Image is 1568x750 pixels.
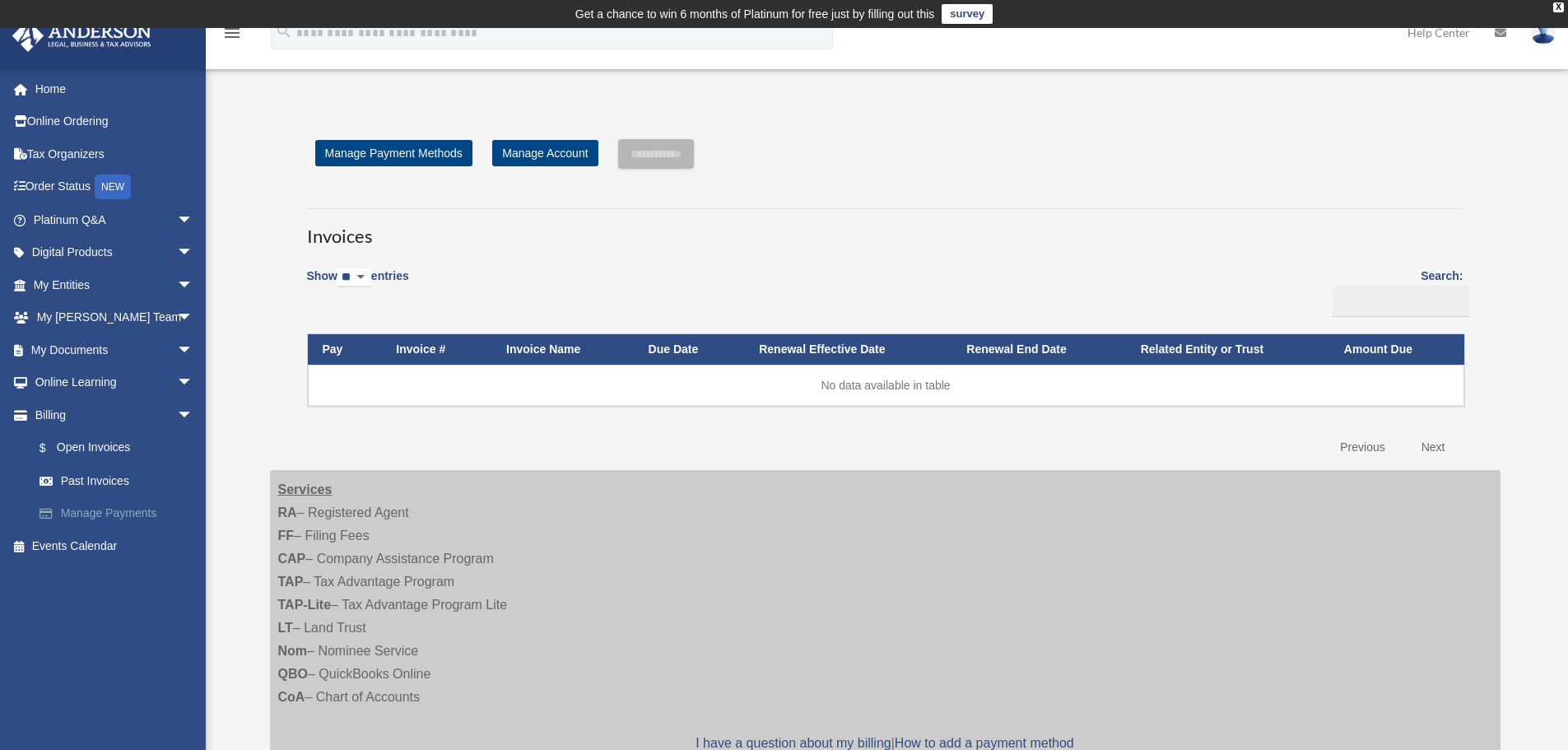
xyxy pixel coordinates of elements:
a: Online Ordering [12,105,218,138]
a: survey [942,4,993,24]
th: Renewal Effective Date: activate to sort column ascending [744,334,952,365]
th: Related Entity or Trust: activate to sort column ascending [1126,334,1329,365]
a: Billingarrow_drop_down [12,398,218,431]
div: close [1553,2,1564,12]
a: Tax Organizers [12,137,218,170]
span: arrow_drop_down [177,268,210,302]
a: Next [1409,431,1458,464]
a: Manage Payment Methods [315,140,472,166]
a: Events Calendar [12,529,218,562]
div: NEW [95,175,131,199]
i: menu [222,23,242,43]
strong: TAP [278,575,304,589]
strong: CAP [278,552,306,566]
a: Platinum Q&Aarrow_drop_down [12,203,218,236]
label: Search: [1326,266,1463,317]
span: arrow_drop_down [177,301,210,335]
span: arrow_drop_down [177,236,210,270]
strong: QBO [278,667,308,681]
strong: LT [278,621,293,635]
strong: Services [278,482,333,496]
span: arrow_drop_down [177,333,210,367]
strong: TAP-Lite [278,598,332,612]
a: $Open Invoices [23,431,210,465]
strong: FF [278,529,295,543]
h3: Invoices [307,208,1463,249]
a: My [PERSON_NAME] Teamarrow_drop_down [12,301,218,334]
strong: CoA [278,690,305,704]
img: Anderson Advisors Platinum Portal [7,20,156,52]
th: Invoice Name: activate to sort column ascending [491,334,634,365]
a: Order StatusNEW [12,170,218,204]
th: Pay: activate to sort column descending [308,334,382,365]
span: arrow_drop_down [177,366,210,400]
img: User Pic [1531,21,1556,44]
td: No data available in table [308,365,1464,406]
th: Invoice #: activate to sort column ascending [381,334,491,365]
a: Previous [1328,431,1397,464]
div: Get a chance to win 6 months of Platinum for free just by filling out this [575,4,935,24]
span: arrow_drop_down [177,398,210,432]
th: Due Date: activate to sort column ascending [634,334,745,365]
strong: Nom [278,644,308,658]
a: Home [12,72,218,105]
a: I have a question about my billing [696,736,891,750]
a: My Entitiesarrow_drop_down [12,268,218,301]
select: Showentries [337,268,371,287]
a: menu [222,29,242,43]
a: How to add a payment method [895,736,1074,750]
label: Show entries [307,266,409,304]
a: Past Invoices [23,464,218,497]
th: Renewal End Date: activate to sort column ascending [952,334,1125,365]
a: Manage Payments [23,497,218,530]
span: arrow_drop_down [177,203,210,237]
strong: RA [278,505,297,519]
a: Manage Account [492,140,598,166]
i: search [275,22,293,40]
a: Online Learningarrow_drop_down [12,366,218,399]
span: $ [49,438,57,459]
th: Amount Due: activate to sort column ascending [1329,334,1464,365]
a: My Documentsarrow_drop_down [12,333,218,366]
a: Digital Productsarrow_drop_down [12,236,218,269]
input: Search: [1332,286,1469,317]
